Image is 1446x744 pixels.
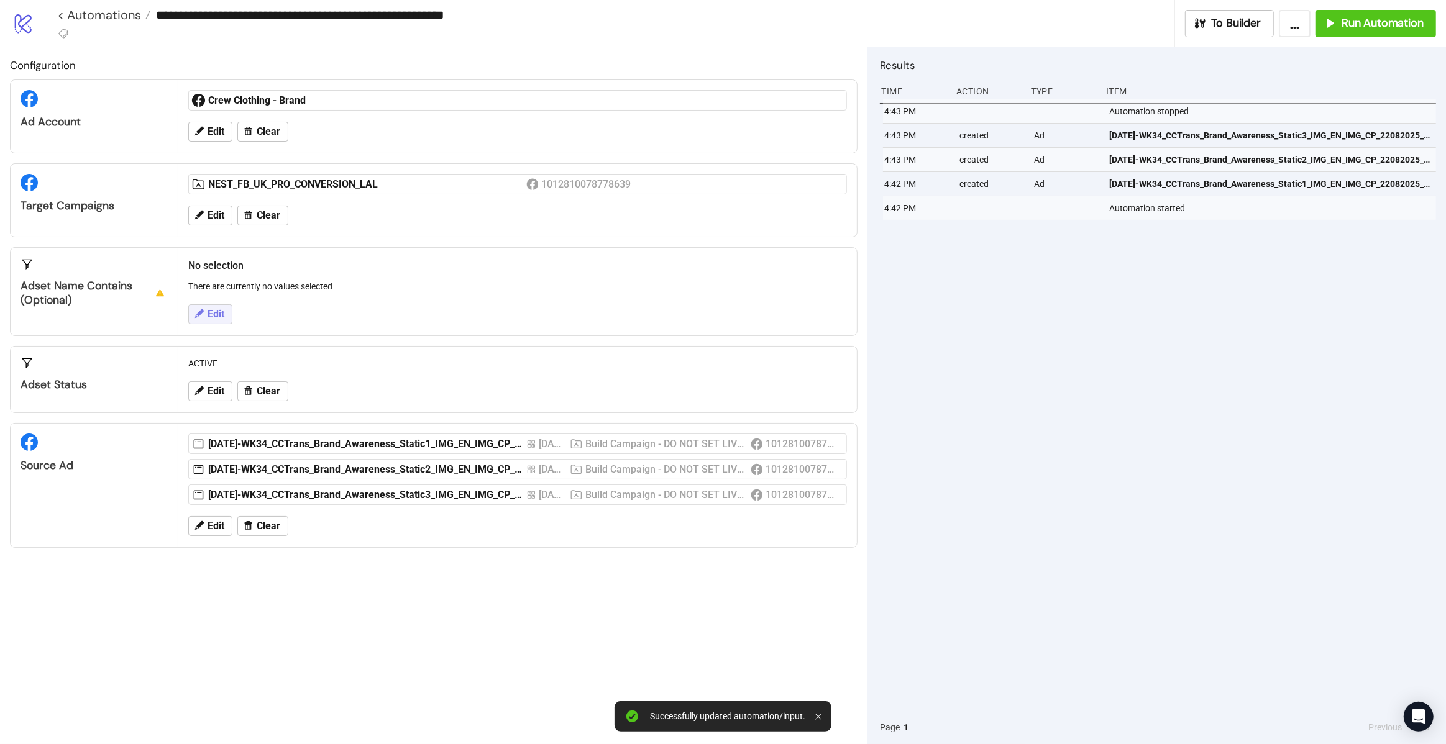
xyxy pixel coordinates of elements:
div: Build Campaign - DO NOT SET LIVE – (New) [585,461,746,477]
button: Edit [188,304,232,324]
div: [DATE] [539,487,565,502]
div: Time [880,79,946,103]
h2: Results [880,57,1436,73]
div: Action [955,79,1022,103]
div: [DATE] [539,461,565,477]
div: Type [1030,79,1096,103]
button: Edit [188,381,232,401]
h2: No selection [188,258,847,273]
div: created [958,124,1025,147]
div: ACTIVE [183,352,852,375]
span: Edit [208,520,224,532]
span: Edit [208,309,224,320]
button: Edit [188,122,232,142]
div: Adset Status [21,378,168,392]
div: 4:43 PM [883,148,950,171]
div: 1012810078778639 [766,436,839,451]
button: 1 [900,720,912,734]
button: Clear [237,206,288,225]
div: 4:43 PM [883,124,950,147]
span: To Builder [1212,16,1261,30]
div: Build Campaign - DO NOT SET LIVE – (New) [585,436,746,451]
button: Clear [237,381,288,401]
div: NEST_FB_UK_PRO_CONVERSION_LAL [208,178,526,191]
button: Run Automation [1316,10,1436,37]
div: Source Ad [21,458,168,473]
div: [DATE] [539,436,565,451]
div: Automation started [1108,196,1439,220]
span: [DATE]-WK34_CCTrans_Brand_Awareness_Static2_IMG_EN_IMG_CP_22082025_ALLG_CC_SC24_None_ [1109,153,1430,166]
button: ... [1279,10,1311,37]
h2: Configuration [10,57,858,73]
div: Ad [1033,172,1099,196]
div: Adset Name contains (optional) [21,279,168,307]
div: [DATE]-WK34_CCTrans_Brand_Awareness_Static3_IMG_EN_IMG_CP_22082025_ALLG_CC_SC24_None_ [208,488,526,502]
button: Clear [237,516,288,536]
span: Clear [257,386,280,397]
div: 1012810078778639 [766,487,839,502]
span: Page [880,720,900,734]
button: Previous [1365,720,1406,734]
span: Edit [208,126,224,137]
div: 4:43 PM [883,99,950,123]
span: Edit [208,210,224,221]
div: 4:42 PM [883,172,950,196]
div: 1012810078778639 [766,461,839,477]
span: [DATE]-WK34_CCTrans_Brand_Awareness_Static1_IMG_EN_IMG_CP_22082025_ALLG_CC_SC24_None_ [1109,177,1430,191]
div: Target Campaigns [21,199,168,213]
a: [DATE]-WK34_CCTrans_Brand_Awareness_Static1_IMG_EN_IMG_CP_22082025_ALLG_CC_SC24_None_ [1109,172,1430,196]
span: Run Automation [1342,16,1424,30]
div: 4:42 PM [883,196,950,220]
div: 1012810078778639 [541,176,633,192]
button: Edit [188,516,232,536]
div: Automation stopped [1108,99,1439,123]
div: Ad [1033,124,1099,147]
a: [DATE]-WK34_CCTrans_Brand_Awareness_Static3_IMG_EN_IMG_CP_22082025_ALLG_CC_SC24_None_ [1109,124,1430,147]
span: Edit [208,386,224,397]
div: Successfully updated automation/input. [650,711,805,722]
button: To Builder [1185,10,1274,37]
p: There are currently no values selected [188,279,847,293]
button: Clear [237,122,288,142]
div: Crew Clothing - Brand [208,94,526,107]
div: Build Campaign - DO NOT SET LIVE – (New) [585,487,746,502]
div: [DATE]-WK34_CCTrans_Brand_Awareness_Static2_IMG_EN_IMG_CP_22082025_ALLG_CC_SC24_None_ [208,463,526,476]
span: Clear [257,520,280,532]
span: Clear [257,126,280,137]
div: created [958,172,1025,196]
a: < Automations [57,9,150,21]
span: [DATE]-WK34_CCTrans_Brand_Awareness_Static3_IMG_EN_IMG_CP_22082025_ALLG_CC_SC24_None_ [1109,129,1430,142]
button: Edit [188,206,232,225]
div: Ad Account [21,115,168,129]
span: Clear [257,210,280,221]
div: Ad [1033,148,1099,171]
div: Open Intercom Messenger [1404,702,1434,732]
div: created [958,148,1025,171]
div: Item [1105,79,1436,103]
div: [DATE]-WK34_CCTrans_Brand_Awareness_Static1_IMG_EN_IMG_CP_22082025_ALLG_CC_SC24_None_ [208,437,526,451]
a: [DATE]-WK34_CCTrans_Brand_Awareness_Static2_IMG_EN_IMG_CP_22082025_ALLG_CC_SC24_None_ [1109,148,1430,171]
